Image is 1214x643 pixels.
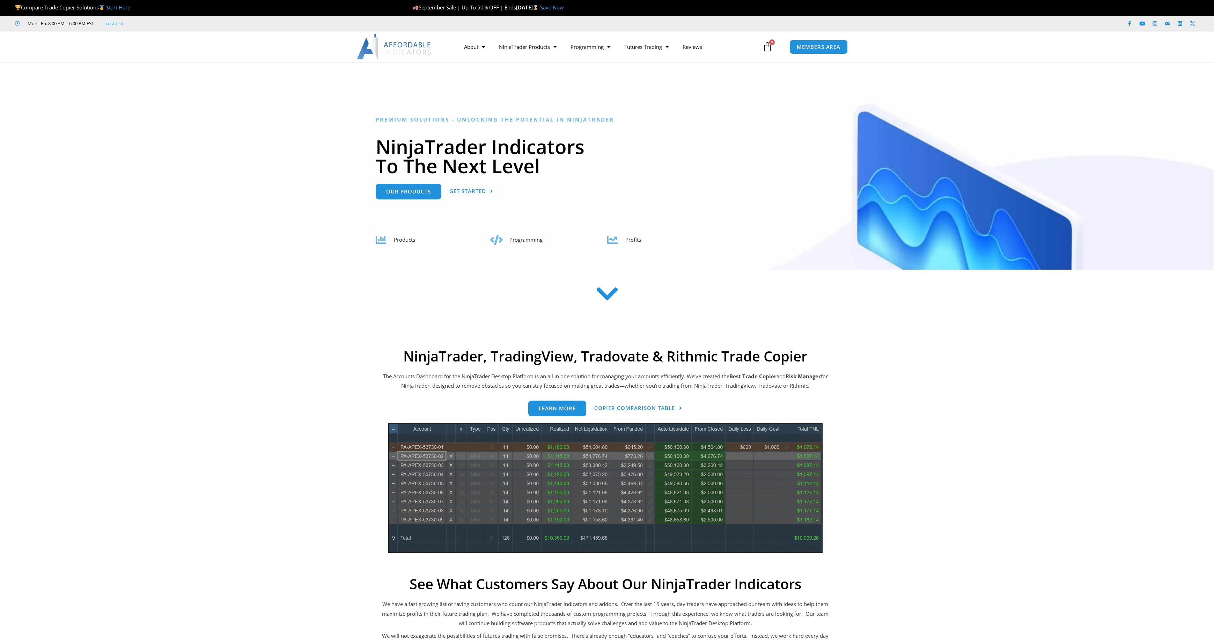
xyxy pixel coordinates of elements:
span: Compare Trade Copier Solutions [15,4,130,11]
span: Our Products [386,189,431,194]
h1: NinjaTrader Indicators To The Next Level [376,137,838,175]
a: Programming [564,39,617,55]
span: Learn more [539,406,576,411]
span: Get Started [449,189,486,194]
a: Our Products [376,184,441,199]
p: The Accounts Dashboard for the NinjaTrader Desktop Platform is an all in one solution for managin... [382,372,829,391]
b: Best Trade Copier [729,373,777,380]
img: LogoAI | Affordable Indicators – NinjaTrader [357,34,432,59]
span: Copier Comparison Table [594,405,675,411]
a: About [457,39,492,55]
a: Copier Comparison Table [594,401,682,416]
nav: Menu [457,39,761,55]
a: NinjaTrader Products [492,39,564,55]
a: Start Here [106,4,130,11]
img: 🍂 [413,5,418,10]
span: MEMBERS AREA [797,44,840,50]
a: Get Started [449,184,493,199]
span: Mon - Fri: 8:00 AM – 6:00 PM EST [26,19,94,28]
a: Reviews [676,39,709,55]
a: MEMBERS AREA [789,40,848,54]
strong: [DATE] [516,4,540,11]
h6: Premium Solutions - Unlocking the Potential in NinjaTrader [376,116,838,123]
img: ⌛ [533,5,538,10]
span: Profits [625,236,641,243]
span: Products [394,236,415,243]
a: 0 [752,37,783,57]
span: 0 [769,39,775,45]
a: Save Now [540,4,564,11]
strong: Risk Manager [786,373,821,380]
h2: NinjaTrader, TradingView, Tradovate & Rithmic Trade Copier [382,348,829,365]
a: Trustpilot [104,19,124,28]
img: wideview8 28 2 | Affordable Indicators – NinjaTrader [388,423,823,553]
p: We have a fast growing list of raving customers who count our NinjaTrader indicators and addons. ... [382,599,829,629]
span: Programming [509,236,543,243]
a: Futures Trading [617,39,676,55]
a: Learn more [528,401,586,416]
span: September Sale | Up To 50% OFF | Ends [413,4,516,11]
h2: See What Customers Say About Our NinjaTrader Indicators [382,576,829,592]
img: 🥇 [99,5,104,10]
img: 🏆 [15,5,21,10]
